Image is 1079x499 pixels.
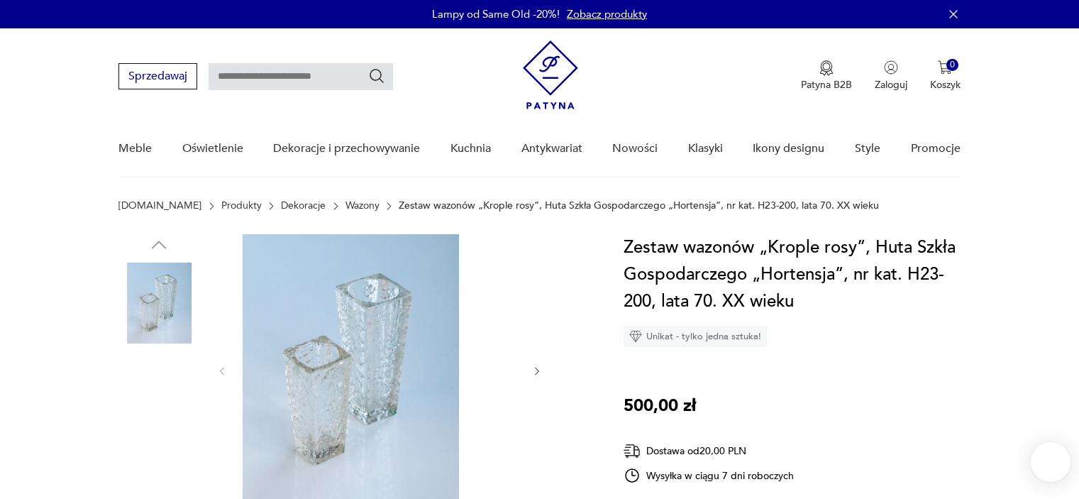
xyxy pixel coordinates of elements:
div: Unikat - tylko jedna sztuka! [624,326,767,347]
p: Zestaw wazonów „Krople rosy”, Huta Szkła Gospodarczego „Hortensja”, nr kat. H23-200, lata 70. XX ... [399,200,879,212]
p: Lampy od Same Old -20%! [432,7,560,21]
a: Dekoracje [281,200,326,212]
div: Dostawa od 20,00 PLN [624,442,794,460]
a: Nowości [612,121,658,176]
a: Kuchnia [450,121,491,176]
div: Wysyłka w ciągu 7 dni roboczych [624,467,794,484]
img: Patyna - sklep z meblami i dekoracjami vintage [523,40,578,109]
a: Meble [118,121,152,176]
p: Zaloguj [875,78,907,92]
a: Ikona medaluPatyna B2B [801,60,852,92]
a: Dekoracje i przechowywanie [273,121,420,176]
button: Zaloguj [875,60,907,92]
p: 500,00 zł [624,393,696,420]
button: Sprzedawaj [118,63,197,89]
a: Zobacz produkty [567,7,647,21]
button: Patyna B2B [801,60,852,92]
iframe: Smartsupp widget button [1031,442,1070,482]
h1: Zestaw wazonów „Krople rosy”, Huta Szkła Gospodarczego „Hortensja”, nr kat. H23-200, lata 70. XX ... [624,234,961,315]
a: Sprzedawaj [118,72,197,82]
img: Zdjęcie produktu Zestaw wazonów „Krople rosy”, Huta Szkła Gospodarczego „Hortensja”, nr kat. H23-... [118,353,199,434]
a: Antykwariat [521,121,582,176]
p: Patyna B2B [801,78,852,92]
button: 0Koszyk [930,60,961,92]
img: Ikonka użytkownika [884,60,898,75]
div: 0 [946,59,958,71]
img: Ikona koszyka [938,60,952,75]
img: Ikona diamentu [629,330,642,343]
a: Promocje [911,121,961,176]
button: Szukaj [368,67,385,84]
a: Klasyki [688,121,723,176]
img: Zdjęcie produktu Zestaw wazonów „Krople rosy”, Huta Szkła Gospodarczego „Hortensja”, nr kat. H23-... [118,263,199,344]
img: Ikona medalu [819,60,834,76]
a: [DOMAIN_NAME] [118,200,201,212]
p: Koszyk [930,78,961,92]
a: Produkty [221,200,262,212]
a: Wazony [345,200,380,212]
a: Style [855,121,880,176]
a: Oświetlenie [182,121,243,176]
a: Ikony designu [753,121,824,176]
img: Ikona dostawy [624,442,641,460]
